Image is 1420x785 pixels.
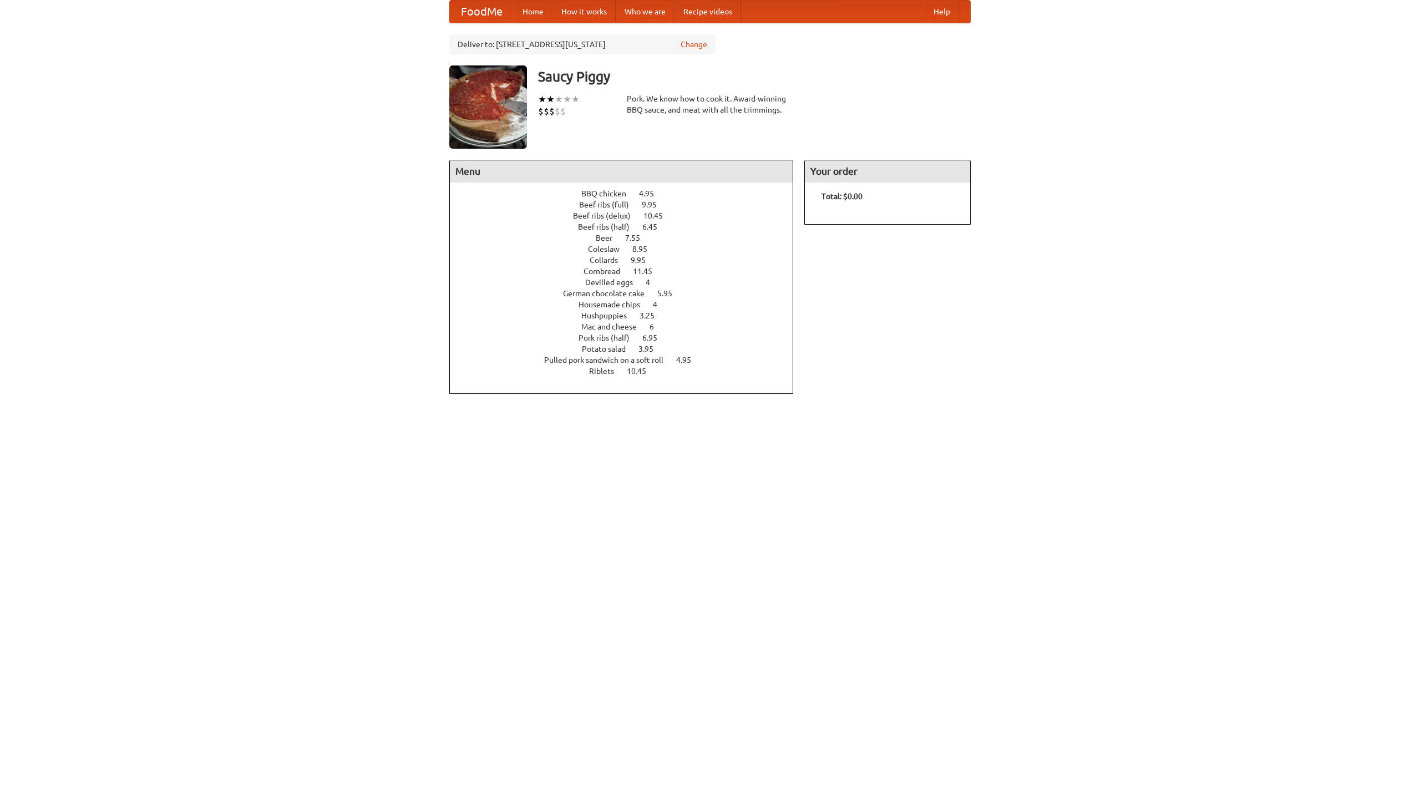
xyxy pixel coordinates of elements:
span: 4.95 [639,189,665,198]
span: 4.95 [676,356,702,364]
span: 9.95 [642,200,668,209]
span: 4 [646,278,661,287]
span: 10.45 [627,367,657,376]
a: Pork ribs (half) 6.95 [579,333,678,342]
a: FoodMe [450,1,514,23]
a: Recipe videos [674,1,741,23]
a: Hushpuppies 3.25 [581,311,675,320]
li: ★ [571,93,580,105]
a: Cornbread 11.45 [584,267,673,276]
a: Pulled pork sandwich on a soft roll 4.95 [544,356,712,364]
span: Housemade chips [579,300,651,309]
span: Beef ribs (half) [578,222,641,231]
span: Pork ribs (half) [579,333,641,342]
a: BBQ chicken 4.95 [581,189,674,198]
li: ★ [546,93,555,105]
a: Mac and cheese 6 [581,322,674,331]
div: Pork. We know how to cook it. Award-winning BBQ sauce, and meat with all the trimmings. [627,93,793,115]
li: $ [560,105,566,118]
a: Home [514,1,552,23]
span: BBQ chicken [581,189,637,198]
b: Total: $0.00 [821,192,863,201]
span: Devilled eggs [585,278,644,287]
span: 9.95 [631,256,657,265]
a: Who we are [616,1,674,23]
span: 11.45 [633,267,663,276]
li: ★ [555,93,563,105]
a: Collards 9.95 [590,256,666,265]
span: 6.95 [642,333,668,342]
span: 3.25 [640,311,666,320]
span: Hushpuppies [581,311,638,320]
span: 6.45 [642,222,668,231]
span: Collards [590,256,629,265]
img: angular.jpg [449,65,527,149]
li: $ [549,105,555,118]
span: Potato salad [582,345,637,353]
div: Deliver to: [STREET_ADDRESS][US_STATE] [449,34,716,54]
span: Beer [596,234,623,242]
li: ★ [538,93,546,105]
a: Coleslaw 8.95 [588,245,668,254]
li: $ [544,105,549,118]
a: Beer 7.55 [596,234,661,242]
span: German chocolate cake [563,289,656,298]
a: Housemade chips 4 [579,300,678,309]
span: 5.95 [657,289,683,298]
h3: Saucy Piggy [538,65,971,88]
span: Coleslaw [588,245,631,254]
span: 6 [650,322,665,331]
a: Change [681,39,707,50]
span: Cornbread [584,267,631,276]
span: Beef ribs (delux) [573,211,642,220]
a: Riblets 10.45 [589,367,667,376]
a: Beef ribs (delux) 10.45 [573,211,683,220]
span: 4 [653,300,668,309]
span: Mac and cheese [581,322,648,331]
a: Help [925,1,959,23]
h4: Your order [805,160,970,183]
a: Devilled eggs 4 [585,278,671,287]
span: 10.45 [643,211,674,220]
a: Potato salad 3.95 [582,345,674,353]
a: German chocolate cake 5.95 [563,289,693,298]
a: Beef ribs (half) 6.45 [578,222,678,231]
a: How it works [552,1,616,23]
span: Riblets [589,367,625,376]
span: 7.55 [625,234,651,242]
span: 8.95 [632,245,658,254]
span: Pulled pork sandwich on a soft roll [544,356,674,364]
a: Beef ribs (full) 9.95 [579,200,677,209]
li: ★ [563,93,571,105]
span: Beef ribs (full) [579,200,640,209]
li: $ [555,105,560,118]
span: 3.95 [638,345,665,353]
h4: Menu [450,160,793,183]
li: $ [538,105,544,118]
